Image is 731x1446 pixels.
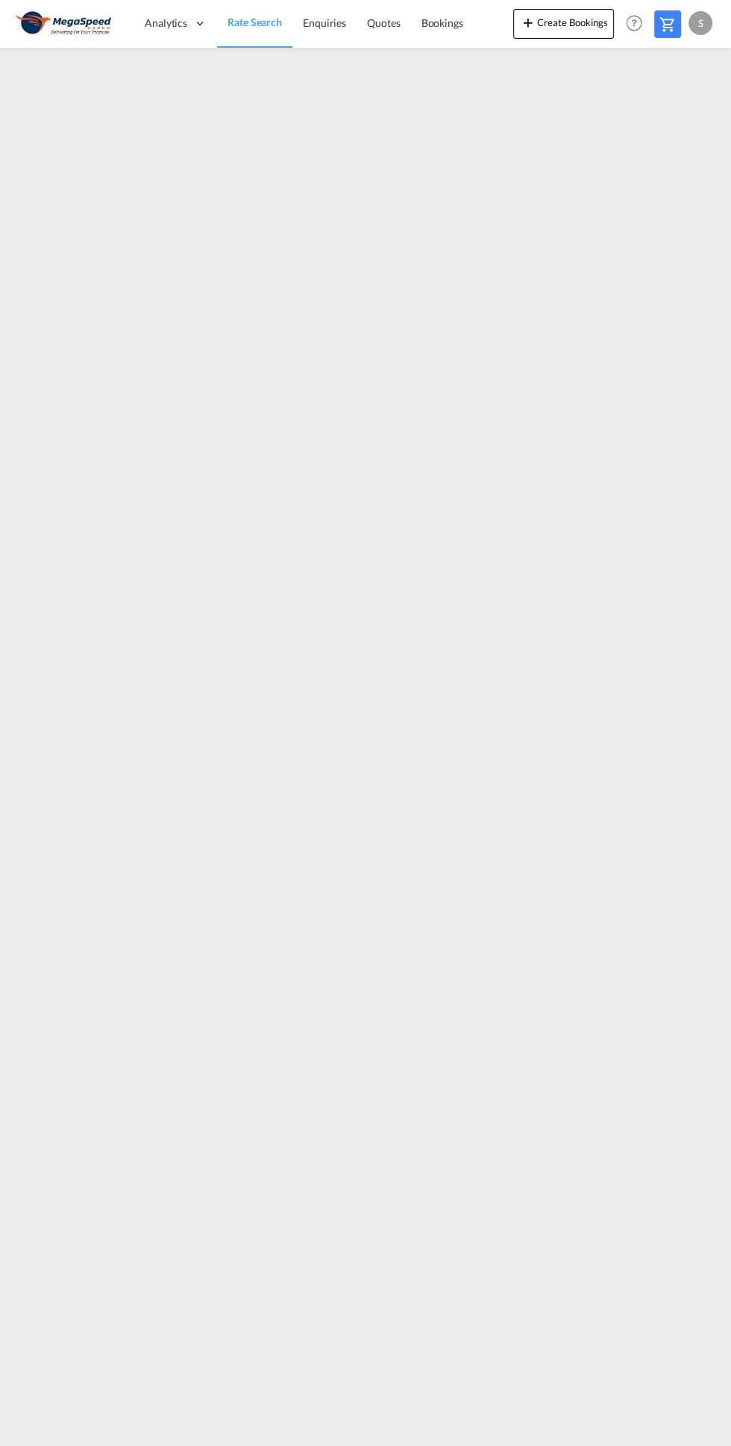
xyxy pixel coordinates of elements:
[367,16,400,29] span: Quotes
[145,16,187,31] span: Analytics
[621,10,654,37] div: Help
[621,10,647,36] span: Help
[519,13,537,31] md-icon: icon-plus 400-fg
[688,11,712,35] div: S
[513,9,614,39] button: icon-plus 400-fgCreate Bookings
[15,7,116,40] img: ad002ba0aea611eda5429768204679d3.JPG
[228,16,282,28] span: Rate Search
[303,16,346,29] span: Enquiries
[421,16,463,29] span: Bookings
